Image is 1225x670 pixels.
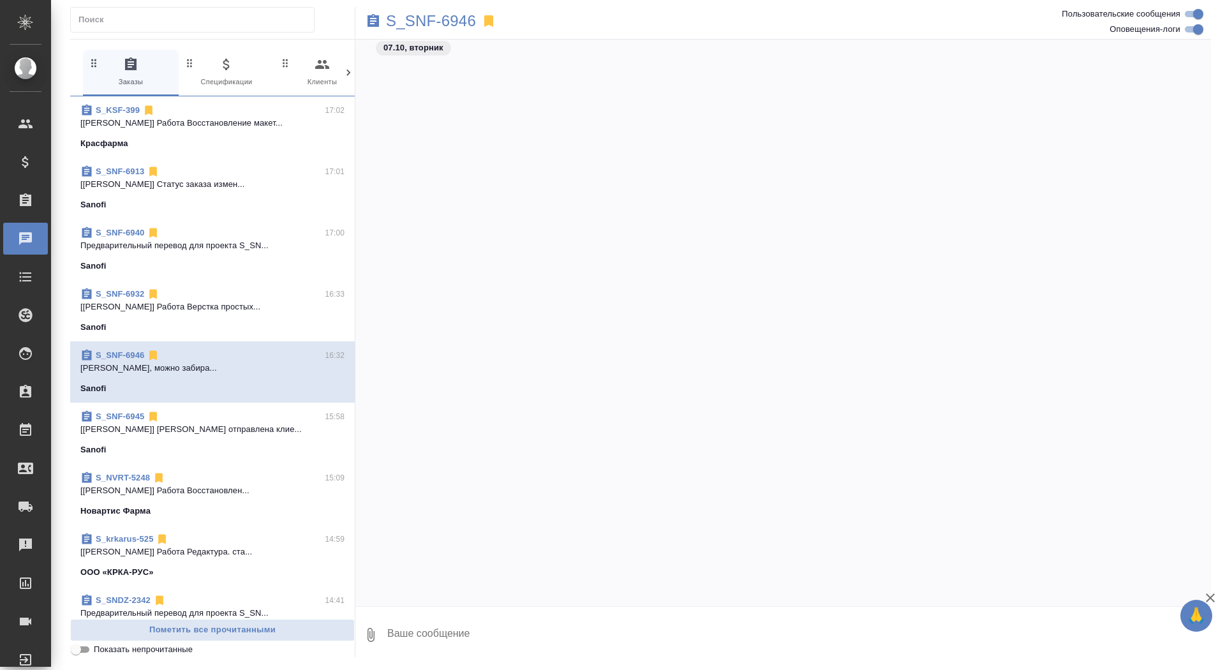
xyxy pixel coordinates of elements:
svg: Отписаться [147,165,160,178]
a: S_SNF-6940 [96,228,144,237]
span: 🙏 [1185,602,1207,629]
a: S_SNF-6913 [96,167,144,176]
p: 17:01 [325,165,345,178]
button: 🙏 [1180,600,1212,632]
p: 16:32 [325,349,345,362]
p: [[PERSON_NAME]] Работа Восстановление макет... [80,117,345,130]
a: S_SNF-6946 [96,350,144,360]
p: Предварительный перевод для проекта S_SN... [80,607,345,620]
span: Пользовательские сообщения [1062,8,1180,20]
svg: Отписаться [147,227,160,239]
div: S_SNF-691317:01[[PERSON_NAME]] Статус заказа измен...Sanofi [70,158,355,219]
div: S_SNF-694616:32[PERSON_NAME], можно забира...Sanofi [70,341,355,403]
a: S_KSF-399 [96,105,140,115]
span: Пометить все прочитанными [77,623,348,637]
div: S_SNF-693216:33[[PERSON_NAME]] Работа Верстка простых...Sanofi [70,280,355,341]
svg: Зажми и перетащи, чтобы поменять порядок вкладок [88,57,100,69]
p: 14:41 [325,594,345,607]
p: Sanofi [80,382,107,395]
a: S_SNF-6932 [96,289,144,299]
button: Пометить все прочитанными [70,619,355,641]
p: Sanofi [80,260,107,272]
p: 14:59 [325,533,345,546]
svg: Отписаться [152,472,165,484]
p: [PERSON_NAME], можно забира... [80,362,345,375]
p: 17:00 [325,227,345,239]
p: [[PERSON_NAME]] Статус заказа измен... [80,178,345,191]
p: [[PERSON_NAME]] [PERSON_NAME] отправлена клие... [80,423,345,436]
input: Поиск [78,11,314,29]
p: 07.10, вторник [383,41,443,54]
svg: Отписаться [156,533,168,546]
div: S_SNF-694515:58[[PERSON_NAME]] [PERSON_NAME] отправлена клие...Sanofi [70,403,355,464]
svg: Отписаться [153,594,166,607]
div: S_KSF-39917:02[[PERSON_NAME]] Работа Восстановление макет...Красфарма [70,96,355,158]
div: S_SNF-694017:00Предварительный перевод для проекта S_SN...Sanofi [70,219,355,280]
svg: Отписаться [147,410,160,423]
span: Оповещения-логи [1110,23,1180,36]
p: ООО «КРКА-РУС» [80,566,154,579]
div: S_SNDZ-234214:41Предварительный перевод для проекта S_SN...Sandoz [70,586,355,648]
span: Показать непрочитанные [94,643,193,656]
a: S_SNF-6946 [386,15,476,27]
span: Клиенты [279,57,365,88]
span: Спецификации [184,57,269,88]
p: 15:09 [325,472,345,484]
p: [[PERSON_NAME]] Работа Редактура. ста... [80,546,345,558]
svg: Отписаться [142,104,155,117]
svg: Отписаться [147,349,160,362]
p: 17:02 [325,104,345,117]
svg: Зажми и перетащи, чтобы поменять порядок вкладок [279,57,292,69]
span: Заказы [88,57,174,88]
p: Новартис Фарма [80,505,151,517]
p: Предварительный перевод для проекта S_SN... [80,239,345,252]
div: S_NVRT-524815:09[[PERSON_NAME]] Работа Восстановлен...Новартис Фарма [70,464,355,525]
p: Красфарма [80,137,128,150]
a: S_SNDZ-2342 [96,595,151,605]
a: S_krkarus-525 [96,534,153,544]
a: S_NVRT-5248 [96,473,150,482]
p: [[PERSON_NAME]] Работа Восстановлен... [80,484,345,497]
p: Sanofi [80,321,107,334]
p: [[PERSON_NAME]] Работа Верстка простых... [80,301,345,313]
p: 15:58 [325,410,345,423]
p: 16:33 [325,288,345,301]
div: S_krkarus-52514:59[[PERSON_NAME]] Работа Редактура. ста...ООО «КРКА-РУС» [70,525,355,586]
a: S_SNF-6945 [96,412,144,421]
p: Sanofi [80,198,107,211]
p: Sanofi [80,443,107,456]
